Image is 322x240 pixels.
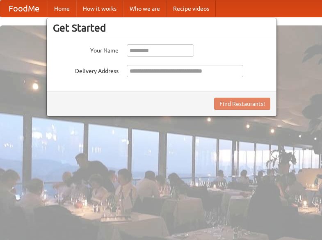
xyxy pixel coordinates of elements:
[0,0,48,17] a: FoodMe
[53,44,119,55] label: Your Name
[53,22,270,34] h3: Get Started
[76,0,123,17] a: How it works
[53,65,119,75] label: Delivery Address
[214,98,270,110] button: Find Restaurants!
[123,0,167,17] a: Who we are
[167,0,216,17] a: Recipe videos
[48,0,76,17] a: Home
